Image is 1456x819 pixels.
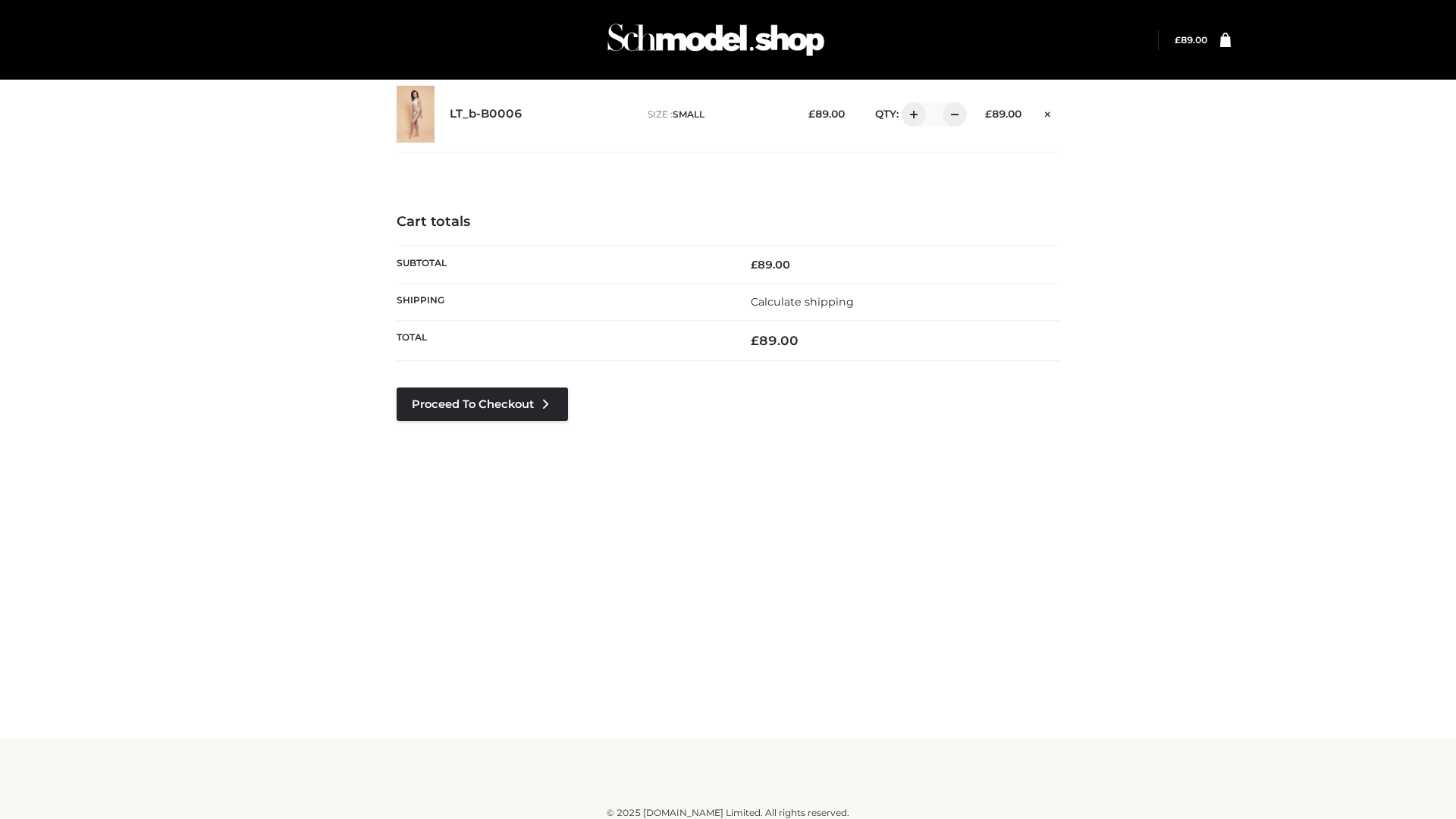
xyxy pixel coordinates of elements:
span: £ [985,108,992,120]
a: Calculate shipping [751,295,854,309]
a: £89.00 [1175,34,1207,45]
img: Schmodel Admin 964 [602,10,830,70]
img: LT_b-B0006 - SMALL [397,86,435,143]
span: SMALL [673,108,704,120]
bdi: 89.00 [751,333,799,348]
a: Proceed to Checkout [397,388,568,421]
a: LT_b-B0006 [450,107,522,121]
th: Subtotal [397,246,728,283]
a: Remove this item [1037,102,1059,122]
bdi: 89.00 [751,258,790,271]
span: £ [751,258,758,271]
span: £ [751,333,759,348]
th: Shipping [397,283,728,320]
p: size : [648,108,785,121]
span: £ [1175,34,1181,45]
bdi: 89.00 [1175,34,1207,45]
h4: Cart totals [397,214,1059,231]
bdi: 89.00 [985,108,1021,120]
span: £ [808,108,815,120]
div: QTY: [860,102,962,127]
bdi: 89.00 [808,108,845,120]
th: Total [397,321,728,361]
